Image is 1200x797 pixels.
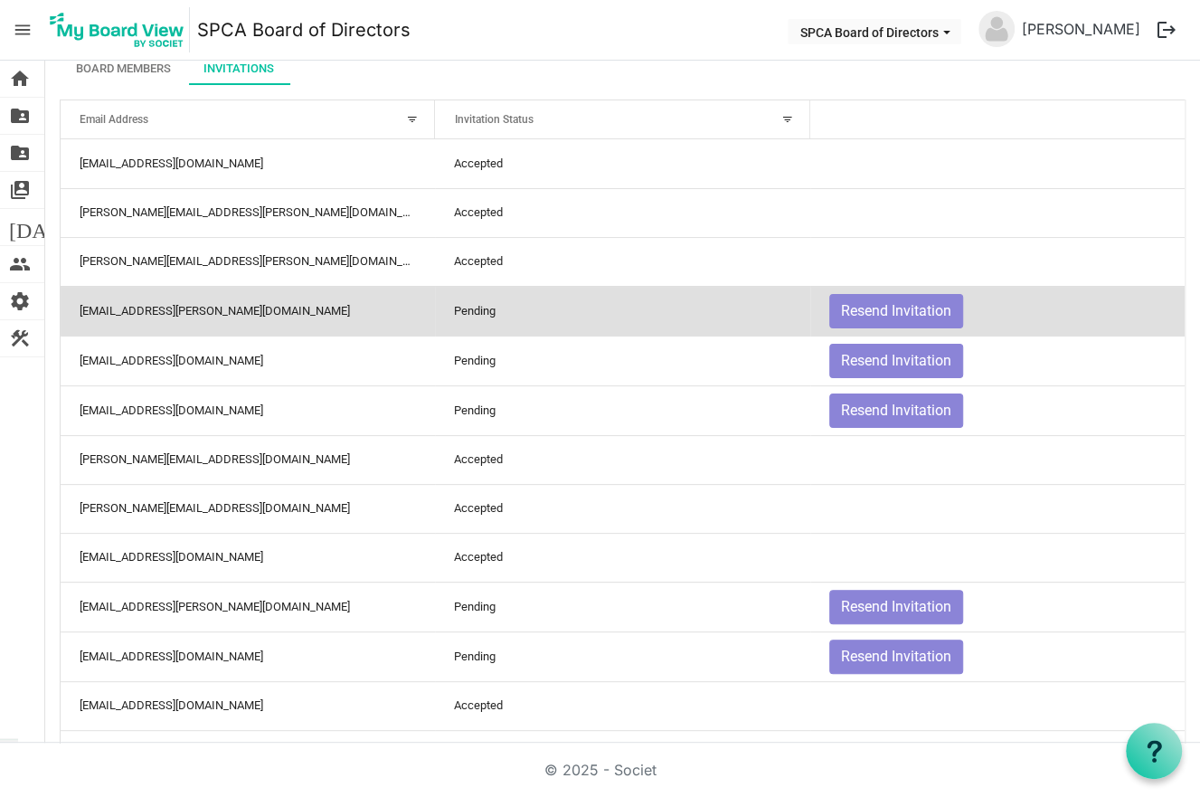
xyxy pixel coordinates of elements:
span: Invitation Status [455,113,534,126]
button: logout [1148,11,1186,49]
span: settings [9,283,31,319]
td: Accepted column header Invitation Status [435,533,809,582]
td: mike.mcgregor@rbc.com column header Email Address [61,188,435,237]
td: is template cell column header [810,484,1185,533]
button: Resend Invitation [829,640,963,674]
td: Pending column header Invitation Status [435,582,809,631]
div: Invitations [203,60,274,78]
button: Resend Invitation [829,294,963,328]
img: My Board View Logo [44,7,190,52]
a: [PERSON_NAME] [1015,11,1148,47]
td: kylermclean@yahoo.ca column header Email Address [61,139,435,188]
td: Resend Invitation is template cell column header [810,385,1185,435]
td: Pending column header Invitation Status [435,631,809,681]
td: Resend Invitation is template cell column header [810,582,1185,631]
td: ndwinnell@brantcountyspca.com column header Email Address [61,681,435,730]
span: menu [5,13,40,47]
span: folder_shared [9,135,31,171]
td: d.levac@rogers.com column header Email Address [61,237,435,286]
td: Accepted column header Invitation Status [435,139,809,188]
td: Accepted column header Invitation Status [435,730,809,779]
td: jennifer@cbtsinc.ca column header Email Address [61,484,435,533]
button: Resend Invitation [829,590,963,624]
span: folder_shared [9,98,31,134]
div: tab-header [60,52,1186,85]
button: SPCA Board of Directors dropdownbutton [788,19,961,44]
span: [DATE] [9,209,79,245]
td: is template cell column header [810,533,1185,582]
td: emailbylynne@gmail.com column header Email Address [61,631,435,681]
td: Pending column header Invitation Status [435,385,809,435]
td: tracyvanderwyk@brantcountyspca.com column header Email Address [61,336,435,385]
span: Email Address [80,113,148,126]
td: is template cell column header [810,681,1185,730]
td: tvanderwyk@brantcountyspca.com column header Email Address [61,385,435,435]
button: Resend Invitation [829,344,963,378]
td: Accepted column header Invitation Status [435,484,809,533]
td: Pending column header Invitation Status [435,336,809,385]
a: © 2025 - Societ [544,761,657,779]
span: home [9,61,31,97]
td: lmorris@osborne-group.com column header Email Address [61,582,435,631]
button: Resend Invitation [829,394,963,428]
span: switch_account [9,172,31,208]
span: people [9,246,31,282]
td: is template cell column header [810,237,1185,286]
td: Pending column header Invitation Status [435,286,809,336]
td: Resend Invitation is template cell column header [810,336,1185,385]
td: cboyd@waterousholden.com column header Email Address [61,533,435,582]
td: Resend Invitation is template cell column header [810,286,1185,336]
td: is template cell column header [810,139,1185,188]
span: construction [9,320,31,356]
img: no-profile-picture.svg [978,11,1015,47]
td: emailbylynne@yahoo.com column header Email Address [61,730,435,779]
a: SPCA Board of Directors [197,12,411,48]
div: Board Members [76,60,171,78]
td: lance@calbecks.com column header Email Address [61,435,435,484]
td: Resend Invitation is template cell column header [810,631,1185,681]
td: aimmiepoag@rogers.com column header Email Address [61,286,435,336]
td: is template cell column header [810,188,1185,237]
td: Accepted column header Invitation Status [435,237,809,286]
td: is template cell column header [810,730,1185,779]
td: Accepted column header Invitation Status [435,188,809,237]
td: Accepted column header Invitation Status [435,681,809,730]
td: Accepted column header Invitation Status [435,435,809,484]
a: My Board View Logo [44,7,197,52]
td: is template cell column header [810,435,1185,484]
